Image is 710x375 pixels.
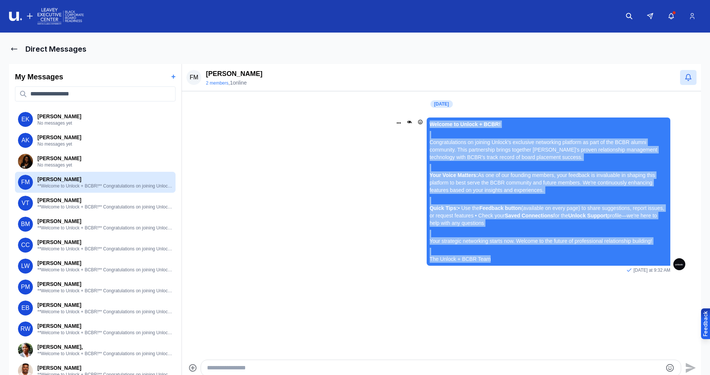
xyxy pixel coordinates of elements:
p: [PERSON_NAME] [206,68,262,79]
p: [PERSON_NAME] [37,322,173,330]
span: RW [18,321,33,336]
p: **Welcome to Unlock + BCBR!** Congratulations on joining Unlock's exclusive networking platform a... [37,288,173,294]
p: **Welcome to Unlock + BCBR!** Congratulations on joining Unlock's exclusive networking platform a... [37,330,173,336]
p: [PERSON_NAME] [37,280,173,288]
p: **Welcome to Unlock + BCBR!** Congratulations on joining Unlock's exclusive networking platform a... [37,246,173,252]
span: BM [18,217,33,232]
p: No messages yet [37,120,173,126]
p: **Welcome to Unlock + BCBR!** Congratulations on joining Unlock's exclusive networking platform a... [37,183,173,189]
p: [PERSON_NAME], [37,343,173,351]
button: Open Thread [407,118,412,126]
strong: Feedback button [479,205,521,211]
p: [PERSON_NAME] [37,134,173,141]
p: No messages yet [37,162,173,168]
button: Open Message Actions Menu [397,122,401,124]
button: 2 members [206,80,228,86]
span: AK [18,133,33,148]
div: [DATE] [430,100,453,108]
button: + [171,71,176,82]
p: As one of our founding members, your feedback is invaluable in shaping this platform to best serv... [430,171,667,194]
span: EB [18,301,33,315]
img: User avatar [18,154,33,169]
h1: Direct Messages [25,44,86,54]
strong: Saved Connections [505,213,554,219]
p: [PERSON_NAME] [37,176,173,183]
strong: Quick Tips: [430,205,458,211]
p: Your strategic networking starts now. Welcome to the future of professional relationship building! [430,237,667,245]
strong: Welcome to Unlock + BCBR! [430,121,501,127]
p: **Welcome to Unlock + BCBR!** Congratulations on joining Unlock's exclusive networking platform a... [37,351,173,357]
p: [PERSON_NAME] [37,196,173,204]
p: [PERSON_NAME] [37,155,173,162]
img: User avatar [18,342,33,357]
p: **Welcome to Unlock + BCBR!** Congratulations on joining Unlock's exclusive networking platform a... [37,225,173,231]
p: [PERSON_NAME] [37,217,173,225]
p: • Use the (available on every page) to share suggestions, report issues, or request features • Ch... [430,204,667,227]
h2: My Messages [15,71,63,82]
img: User avatar [673,258,685,270]
textarea: Type your message [207,363,662,372]
p: No messages yet [37,141,173,147]
p: [PERSON_NAME] [37,301,173,309]
button: Emoji picker [665,363,674,372]
span: CC [18,238,33,253]
span: [DATE] at 9:32 AM [634,267,670,273]
button: Provide feedback [701,308,710,339]
p: [PERSON_NAME] [37,364,173,372]
p: [PERSON_NAME] [37,238,173,246]
strong: Your Voice Matters: [430,172,478,178]
span: FM [18,175,33,190]
span: PM [18,280,33,295]
img: Logo [9,7,84,26]
p: Congratulations on joining Unlock's exclusive networking platform as part of the BCBR alumni comm... [430,138,667,161]
div: , 1 online [206,79,262,86]
strong: Unlock Support [568,213,607,219]
p: **Welcome to Unlock + BCBR!** Congratulations on joining Unlock's exclusive networking platform a... [37,204,173,210]
p: [PERSON_NAME] [37,259,173,267]
button: Open Reaction Selector [418,118,423,126]
span: EK [18,112,33,127]
span: LW [18,259,33,274]
span: VT [18,196,33,211]
span: FM [186,70,201,85]
p: **Welcome to Unlock + BCBR!** Congratulations on joining Unlock's exclusive networking platform a... [37,309,173,315]
p: [PERSON_NAME] [37,113,173,120]
p: **Welcome to Unlock + BCBR!** Congratulations on joining Unlock's exclusive networking platform a... [37,267,173,273]
div: Feedback [702,311,709,336]
p: The Unlock + BCBR Team [430,255,667,263]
